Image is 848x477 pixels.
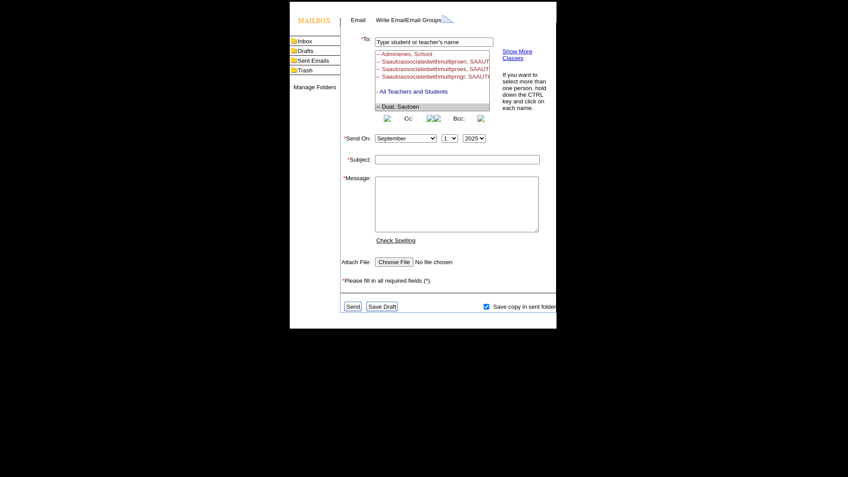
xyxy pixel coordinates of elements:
img: button_left.png [384,115,391,122]
a: Sent Emails [298,57,329,64]
img: spacer.gif [341,247,349,256]
option: - All Teachers and Students [375,88,489,96]
img: button_right.png [427,115,434,122]
img: button_right.png [477,115,485,122]
img: spacer.gif [341,144,349,153]
img: table_footer_right.gif [547,321,556,329]
a: Save Draft [368,303,396,310]
a: Email Groups [406,17,442,23]
option: -- Dual, Sautoen [375,103,489,111]
img: spacer.gif [341,311,341,312]
td: Please fill in all required fields (*). [341,277,556,284]
img: spacer.gif [371,78,373,82]
img: spacer.gif [341,166,349,175]
a: Show More Classes [503,48,532,61]
a: Write Email [376,17,406,23]
td: Save copy in sent folder [491,302,556,311]
img: spacer.gif [341,300,341,301]
td: Attach File: [341,256,371,269]
td: To: [341,36,371,124]
a: Inbox [298,38,312,45]
img: black_spacer.gif [340,312,556,313]
img: button_left.png [434,115,441,122]
a: Drafts [298,48,314,54]
img: folder_icon.gif [290,46,298,55]
option: -- Saautoassociatedwithmultiproes, SAAUTOASSOCIATEDWITHMULTIPROGRAMES [375,66,489,73]
option: -- Saautoassociatedwithmultiproen, SAAUTOASSOCIATEDWITHMULTIPROGRAMEN [375,58,489,66]
img: spacer.gif [341,306,342,307]
td: Send On: [341,132,371,144]
img: spacer.gif [341,124,349,132]
a: Manage Folders [294,84,336,91]
a: Trash [298,67,313,74]
img: folder_icon.gif [290,36,298,45]
td: If you want to select more than one person, hold down the CTRL key and click on each name. [502,71,549,112]
img: spacer.gif [341,284,349,293]
a: Check Spelling [376,237,416,244]
a: Bcc: [454,115,465,122]
a: Send [346,303,360,310]
img: spacer.gif [341,293,347,300]
td: Message: [341,175,371,247]
a: Email [351,17,365,23]
option: -- Saautoassociatedwithmultiprogr, SAAUTOASSOCIATEDWITHMULTIPROGRAMCLA [375,73,489,81]
img: spacer.gif [341,269,349,277]
a: Cc: [404,115,413,122]
td: Subject: [341,153,371,166]
img: folder_icon.gif [290,56,298,65]
option: -- Adminenes, School [375,51,489,58]
img: table_footer_left.gif [290,321,299,329]
img: folder_icon.gif [290,65,298,75]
